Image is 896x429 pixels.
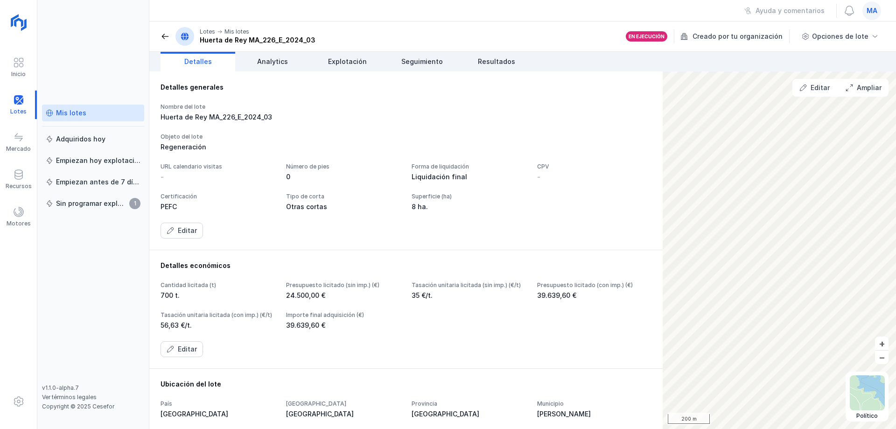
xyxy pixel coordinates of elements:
[537,291,651,300] div: 39.639,60 €
[235,52,310,71] a: Analytics
[793,80,836,96] button: Editar
[161,113,275,122] div: Huerta de Rey MA_226_E_2024_03
[286,172,400,182] div: 0
[42,195,144,212] a: Sin programar explotación1
[286,409,400,419] div: [GEOGRAPHIC_DATA]
[811,83,830,92] div: Editar
[161,321,275,330] div: 56,63 €/t.
[161,311,275,319] div: Tasación unitaria licitada (con imp.) (€/t)
[537,172,540,182] div: -
[412,202,526,211] div: 8 ha.
[56,134,105,144] div: Adquiridos hoy
[875,337,889,350] button: +
[56,156,140,165] div: Empiezan hoy explotación
[412,409,526,419] div: [GEOGRAPHIC_DATA]
[178,345,197,354] div: Editar
[42,403,144,410] div: Copyright © 2025 Cesefor
[11,70,26,78] div: Inicio
[286,202,400,211] div: Otras cortas
[738,3,831,19] button: Ayuda y comentarios
[6,145,31,153] div: Mercado
[459,52,534,71] a: Resultados
[537,163,651,170] div: CPV
[184,57,212,66] span: Detalles
[56,177,140,187] div: Empiezan antes de 7 días
[56,199,126,208] div: Sin programar explotación
[257,57,288,66] span: Analytics
[42,174,144,190] a: Empiezan antes de 7 días
[129,198,140,209] span: 1
[401,57,443,66] span: Seguimiento
[161,380,651,389] div: Ubicación del lote
[42,384,144,392] div: v1.1.0-alpha.7
[286,291,400,300] div: 24.500,00 €
[161,133,651,141] div: Objeto del lote
[412,400,526,408] div: Provincia
[850,412,885,420] div: Político
[629,33,665,40] div: En ejecución
[385,52,459,71] a: Seguimiento
[6,183,32,190] div: Recursos
[286,321,400,330] div: 39.639,60 €
[161,202,275,211] div: PEFC
[286,193,400,200] div: Tipo de corta
[850,375,885,410] img: political.webp
[412,281,526,289] div: Tasación unitaria licitada (sin imp.) (€/t)
[161,341,203,357] button: Editar
[7,11,30,34] img: logoRight.svg
[224,28,249,35] div: Mis lotes
[161,193,275,200] div: Certificación
[867,6,877,15] span: ma
[161,52,235,71] a: Detalles
[286,311,400,319] div: Importe final adquisición (€)
[178,226,197,235] div: Editar
[412,172,526,182] div: Liquidación final
[161,400,275,408] div: País
[310,52,385,71] a: Explotación
[412,163,526,170] div: Forma de liquidación
[56,108,86,118] div: Mis lotes
[328,57,367,66] span: Explotación
[857,83,882,92] div: Ampliar
[840,80,888,96] button: Ampliar
[161,163,275,170] div: URL calendario visitas
[161,409,275,419] div: [GEOGRAPHIC_DATA]
[42,131,144,148] a: Adquiridos hoy
[412,291,526,300] div: 35 €/t.
[286,163,400,170] div: Número de pies
[286,400,400,408] div: [GEOGRAPHIC_DATA]
[161,172,164,182] div: -
[812,32,868,41] div: Opciones de lote
[412,193,526,200] div: Superficie (ha)
[161,103,275,111] div: Nombre del lote
[161,223,203,239] button: Editar
[42,105,144,121] a: Mis lotes
[537,409,651,419] div: [PERSON_NAME]
[680,29,791,43] div: Creado por tu organización
[7,220,31,227] div: Motores
[161,291,275,300] div: 700 t.
[478,57,515,66] span: Resultados
[286,281,400,289] div: Presupuesto licitado (sin imp.) (€)
[756,6,825,15] div: Ayuda y comentarios
[537,400,651,408] div: Municipio
[161,261,651,270] div: Detalles económicos
[161,281,275,289] div: Cantidad licitada (t)
[537,281,651,289] div: Presupuesto licitado (con imp.) (€)
[200,35,315,45] div: Huerta de Rey MA_226_E_2024_03
[875,351,889,364] button: –
[200,28,215,35] div: Lotes
[161,83,651,92] div: Detalles generales
[161,142,651,152] div: Regeneración
[42,394,97,401] a: Ver términos legales
[42,152,144,169] a: Empiezan hoy explotación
